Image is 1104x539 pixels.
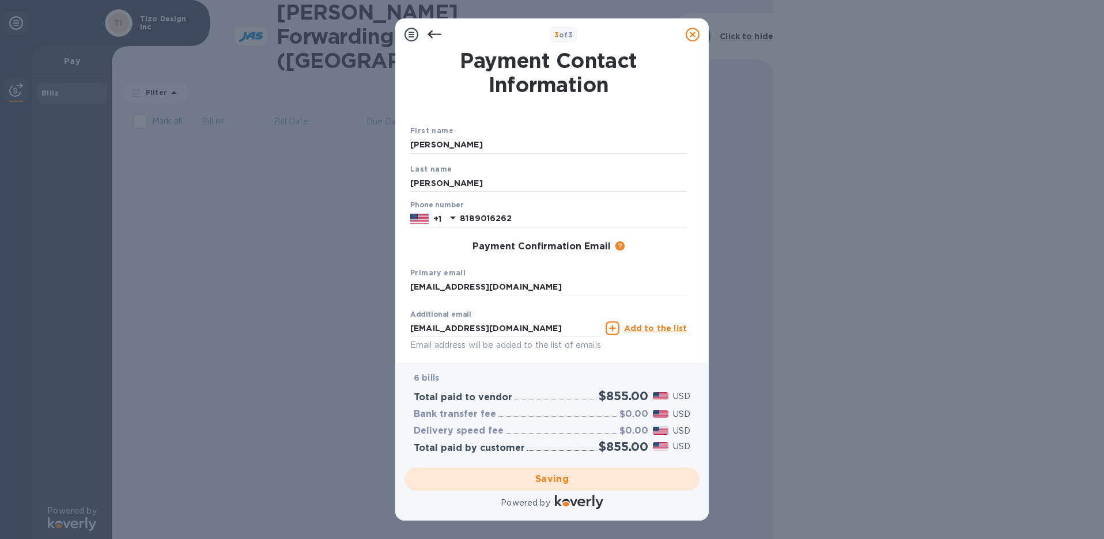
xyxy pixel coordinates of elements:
[619,426,648,436] h3: $0.00
[410,126,453,135] b: First name
[410,312,471,318] label: Additional email
[410,165,452,173] b: Last name
[410,174,687,192] input: Enter your last name
[472,241,611,252] h3: Payment Confirmation Email
[410,212,429,225] img: US
[653,410,668,418] img: USD
[410,320,601,337] input: Enter additional email
[653,392,668,400] img: USD
[554,31,573,39] b: of 3
[673,425,690,437] p: USD
[410,202,463,209] label: Phone number
[619,409,648,420] h3: $0.00
[414,373,439,382] b: 6 bills
[555,495,603,509] img: Logo
[673,441,690,453] p: USD
[414,392,512,403] h3: Total paid to vendor
[653,442,668,450] img: USD
[653,427,668,435] img: USD
[599,439,648,454] h2: $855.00
[410,136,687,154] input: Enter your first name
[673,390,690,403] p: USD
[599,389,648,403] h2: $855.00
[554,31,559,39] span: 3
[410,279,687,296] input: Enter your primary name
[414,426,504,436] h3: Delivery speed fee
[410,48,687,97] h1: Payment Contact Information
[410,339,601,352] p: Email address will be added to the list of emails
[673,408,690,420] p: USD
[624,324,687,333] u: Add to the list
[433,213,441,225] p: +1
[460,210,687,227] input: Enter your phone number
[414,409,496,420] h3: Bank transfer fee
[410,268,466,277] b: Primary email
[501,497,550,509] p: Powered by
[414,443,525,454] h3: Total paid by customer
